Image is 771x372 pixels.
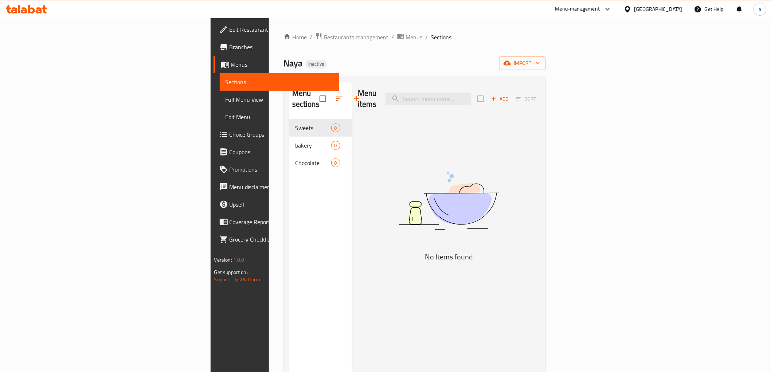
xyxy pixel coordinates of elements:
a: Sections [220,73,339,91]
span: 1.0.0 [233,255,244,265]
span: Branches [230,43,333,51]
a: Upsell [214,196,339,213]
span: Choice Groups [230,130,333,139]
div: Menu-management [555,5,600,13]
button: import [499,56,546,70]
div: Sweets0 [289,119,352,137]
div: [GEOGRAPHIC_DATA] [634,5,682,13]
a: Menu disclaimer [214,178,339,196]
span: Get support on: [214,267,248,277]
span: Menus [231,60,333,69]
nav: Menu sections [289,116,352,175]
h2: Menu items [358,88,377,110]
span: Sections [431,33,452,42]
span: Grocery Checklist [230,235,333,244]
span: Restaurants management [324,33,389,42]
a: Support.OpsPlatform [214,275,261,284]
a: Promotions [214,161,339,178]
a: Restaurants management [315,32,389,42]
span: import [505,59,540,68]
span: Sort sections [330,90,348,107]
span: 0 [332,160,340,167]
span: Menus [406,33,423,42]
span: 0 [332,125,340,132]
span: Promotions [230,165,333,174]
a: Edit Menu [220,108,339,126]
span: Upsell [230,200,333,209]
li: / [392,33,394,42]
div: bakery0 [289,137,352,154]
span: Version: [214,255,232,265]
a: Coverage Report [214,213,339,231]
span: Sections [226,78,333,86]
span: Select all sections [315,91,330,106]
span: Chocolate [295,158,331,167]
a: Edit Restaurant [214,21,339,38]
button: Add section [348,90,365,107]
span: Add [490,95,510,103]
span: Edit Restaurant [230,25,333,34]
div: items [331,141,340,150]
div: items [331,158,340,167]
a: Grocery Checklist [214,231,339,248]
span: Add item [488,93,512,105]
span: Edit Menu [226,113,333,121]
span: Coupons [230,148,333,156]
span: a [759,5,761,13]
span: Menu disclaimer [230,183,333,191]
a: Choice Groups [214,126,339,143]
a: Menus [214,56,339,73]
h5: No Items found [358,251,540,263]
span: bakery [295,141,331,150]
li: / [426,33,428,42]
a: Coupons [214,143,339,161]
span: Sweets [295,124,331,132]
div: items [331,124,340,132]
button: Add [488,93,512,105]
span: Select section first [512,93,541,105]
a: Branches [214,38,339,56]
span: Full Menu View [226,95,333,104]
img: dish.svg [358,153,540,249]
input: search [385,93,471,105]
a: Full Menu View [220,91,339,108]
span: 0 [332,142,340,149]
a: Menus [397,32,423,42]
nav: breadcrumb [283,32,546,42]
span: Coverage Report [230,218,333,226]
div: Chocolate0 [289,154,352,172]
